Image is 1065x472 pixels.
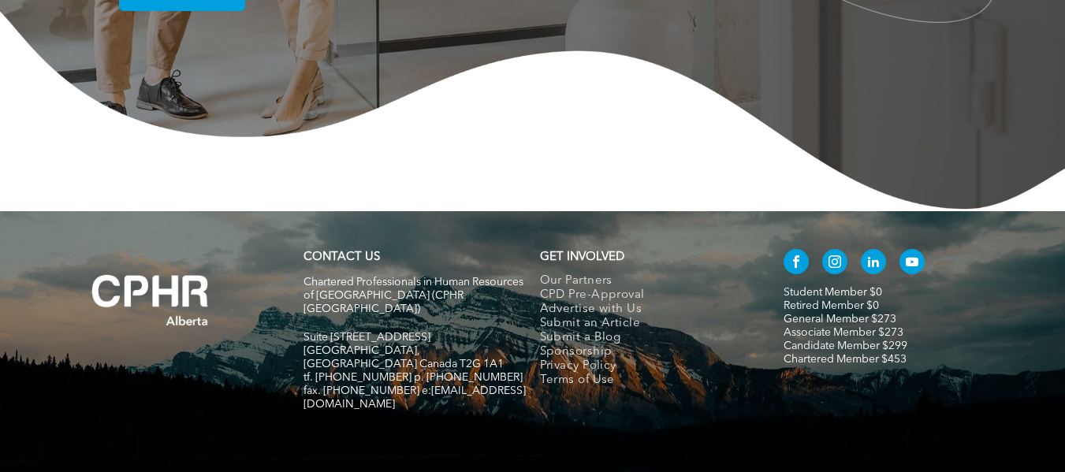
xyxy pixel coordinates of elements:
[303,277,523,314] span: Chartered Professionals in Human Resources of [GEOGRAPHIC_DATA] (CPHR [GEOGRAPHIC_DATA])
[784,249,809,278] a: facebook
[822,249,847,278] a: instagram
[303,332,430,343] span: Suite [STREET_ADDRESS]
[303,385,526,410] span: fax. [PHONE_NUMBER] e:[EMAIL_ADDRESS][DOMAIN_NAME]
[60,243,241,358] img: A white background with a few lines on it
[784,354,907,365] a: Chartered Member $453
[540,303,750,317] a: Advertise with Us
[303,372,523,383] span: tf. [PHONE_NUMBER] p. [PHONE_NUMBER]
[784,327,903,338] a: Associate Member $273
[540,251,624,263] span: GET INVOLVED
[784,314,896,325] a: General Member $273
[540,288,750,303] a: CPD Pre-Approval
[540,374,750,388] a: Terms of Use
[540,274,750,288] a: Our Partners
[784,340,907,351] a: Candidate Member $299
[303,251,380,263] a: CONTACT US
[540,359,750,374] a: Privacy Policy
[540,345,750,359] a: Sponsorship
[861,249,886,278] a: linkedin
[784,300,879,311] a: Retired Member $0
[540,317,750,331] a: Submit an Article
[540,331,750,345] a: Submit a Blog
[899,249,925,278] a: youtube
[784,287,882,298] a: Student Member $0
[303,345,504,370] span: [GEOGRAPHIC_DATA], [GEOGRAPHIC_DATA] Canada T2G 1A1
